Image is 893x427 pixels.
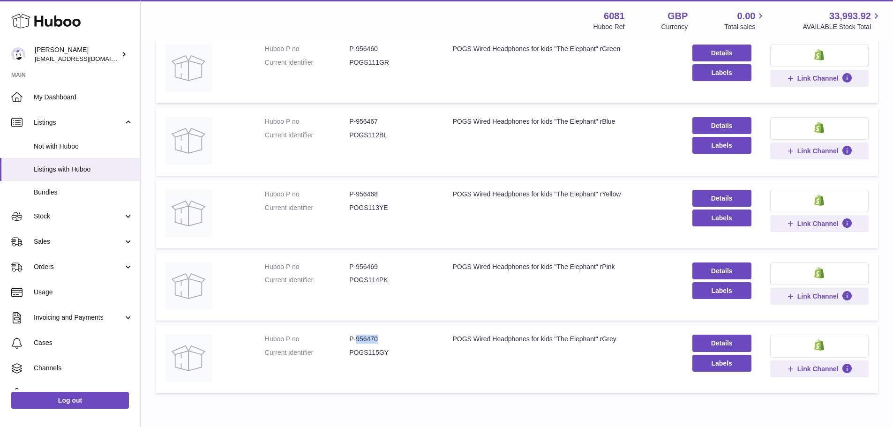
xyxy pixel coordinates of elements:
a: 0.00 Total sales [724,10,766,31]
img: shopify-small.png [814,195,824,206]
div: POGS Wired Headphones for kids "The Elephant" rBlue [452,117,673,126]
span: Not with Huboo [34,142,133,151]
a: Details [692,262,751,279]
button: Link Channel [770,70,869,87]
dt: Current identifier [265,348,349,357]
span: Listings [34,118,123,127]
div: POGS Wired Headphones for kids "The Elephant" rGrey [452,335,673,344]
div: POGS Wired Headphones for kids "The Elephant" rGreen [452,45,673,53]
span: Listings with Huboo [34,165,133,174]
dd: P-956468 [349,190,434,199]
dd: P-956460 [349,45,434,53]
dt: Current identifier [265,58,349,67]
button: Labels [692,210,751,226]
dd: P-956470 [349,335,434,344]
dt: Current identifier [265,203,349,212]
span: Stock [34,212,123,221]
dd: P-956469 [349,262,434,271]
span: Sales [34,237,123,246]
dt: Huboo P no [265,335,349,344]
a: Details [692,190,751,207]
a: Details [692,45,751,61]
div: POGS Wired Headphones for kids "The Elephant" rPink [452,262,673,271]
dd: POGS111GR [349,58,434,67]
span: Orders [34,262,123,271]
span: 0.00 [737,10,756,22]
button: Link Channel [770,288,869,305]
button: Labels [692,64,751,81]
button: Labels [692,282,751,299]
img: shopify-small.png [814,339,824,351]
dt: Huboo P no [265,190,349,199]
div: [PERSON_NAME] [35,45,119,63]
img: internalAdmin-6081@internal.huboo.com [11,47,25,61]
strong: GBP [668,10,688,22]
span: Link Channel [797,219,839,228]
button: Labels [692,355,751,372]
dt: Current identifier [265,131,349,140]
button: Link Channel [770,215,869,232]
span: Cases [34,338,133,347]
img: POGS Wired Headphones for kids "The Elephant" rYellow [165,190,212,237]
span: Settings [34,389,133,398]
dt: Huboo P no [265,262,349,271]
span: My Dashboard [34,93,133,102]
div: Currency [661,22,688,31]
span: Link Channel [797,147,839,155]
a: 33,993.92 AVAILABLE Stock Total [803,10,882,31]
img: POGS Wired Headphones for kids "The Elephant" rGrey [165,335,212,382]
span: Invoicing and Payments [34,313,123,322]
span: Channels [34,364,133,373]
a: Log out [11,392,129,409]
a: Details [692,335,751,352]
dd: POGS114PK [349,276,434,285]
img: shopify-small.png [814,49,824,60]
button: Link Channel [770,360,869,377]
span: Link Channel [797,292,839,300]
dt: Huboo P no [265,117,349,126]
img: shopify-small.png [814,267,824,278]
img: POGS Wired Headphones for kids "The Elephant" rBlue [165,117,212,164]
span: Bundles [34,188,133,197]
span: 33,993.92 [829,10,871,22]
button: Labels [692,137,751,154]
img: shopify-small.png [814,122,824,133]
div: Huboo Ref [593,22,625,31]
span: Total sales [724,22,766,31]
dd: POGS113YE [349,203,434,212]
span: [EMAIL_ADDRESS][DOMAIN_NAME] [35,55,138,62]
span: AVAILABLE Stock Total [803,22,882,31]
dd: POGS112BL [349,131,434,140]
dt: Current identifier [265,276,349,285]
dd: P-956467 [349,117,434,126]
dt: Huboo P no [265,45,349,53]
span: Link Channel [797,74,839,82]
div: POGS Wired Headphones for kids "The Elephant" rYellow [452,190,673,199]
span: Link Channel [797,365,839,373]
button: Link Channel [770,142,869,159]
img: POGS Wired Headphones for kids "The Elephant" rGreen [165,45,212,91]
img: POGS Wired Headphones for kids "The Elephant" rPink [165,262,212,309]
strong: 6081 [604,10,625,22]
span: Usage [34,288,133,297]
a: Details [692,117,751,134]
dd: POGS115GY [349,348,434,357]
